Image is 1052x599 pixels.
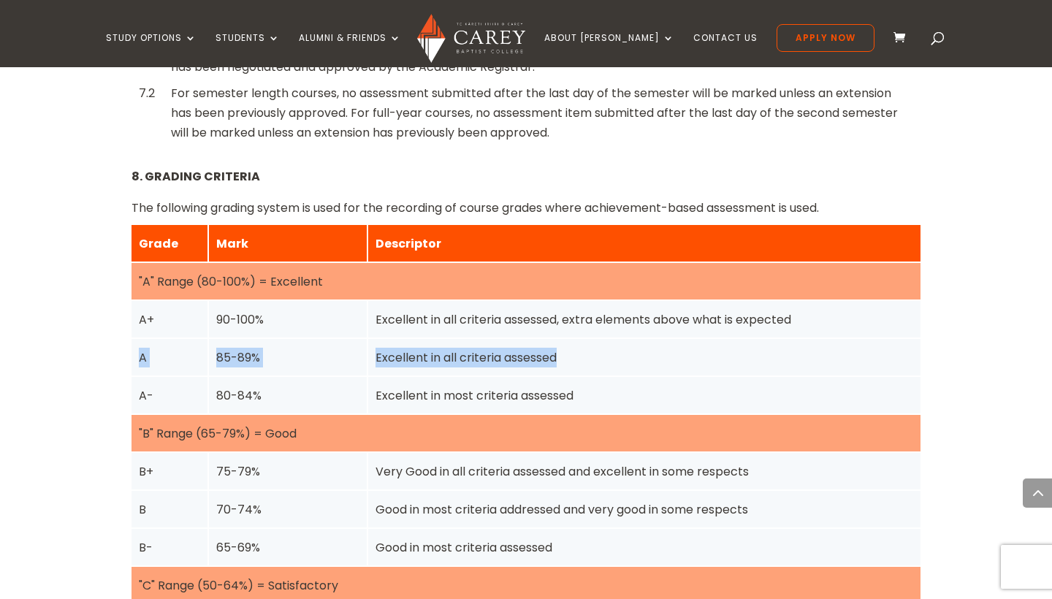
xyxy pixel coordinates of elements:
[777,24,874,52] a: Apply Now
[171,83,913,143] div: For semester length courses, no assessment submitted after the last day of the semester will be m...
[376,462,913,481] div: Very Good in all criteria assessed and excellent in some respects
[693,33,758,67] a: Contact Us
[216,538,359,557] div: 65-69%
[139,386,200,405] div: A-
[139,348,200,367] div: A
[216,310,359,329] div: 90-100%
[139,538,200,557] div: B-
[544,33,674,67] a: About [PERSON_NAME]
[376,235,441,252] strong: Descriptor
[139,576,913,595] div: "C" Range (50-64%) = Satisfactory
[376,386,913,405] div: Excellent in most criteria assessed
[216,500,359,519] div: 70-74%
[376,538,913,557] div: Good in most criteria assessed
[131,198,920,218] p: The following grading system is used for the recording of course grades where achievement-based a...
[376,348,913,367] div: Excellent in all criteria assessed
[376,310,913,329] div: Excellent in all criteria assessed, extra elements above what is expected
[417,14,525,63] img: Carey Baptist College
[216,386,359,405] div: 80-84%
[106,33,197,67] a: Study Options
[216,235,248,252] strong: Mark
[139,272,913,291] div: "A" Range (80-100%) = Excellent
[216,33,280,67] a: Students
[139,310,200,329] div: A+
[139,424,913,443] div: "B" Range (65-79%) = Good
[299,33,401,67] a: Alumni & Friends
[216,348,359,367] div: 85-89%
[139,462,200,481] div: B+
[376,500,913,519] div: Good in most criteria addressed and very good in some respects
[139,83,155,103] div: 7.2
[139,235,178,252] strong: Grade
[216,462,359,481] div: 75-79%
[131,168,260,185] strong: 8. GRADING CRITERIA
[139,500,200,519] div: B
